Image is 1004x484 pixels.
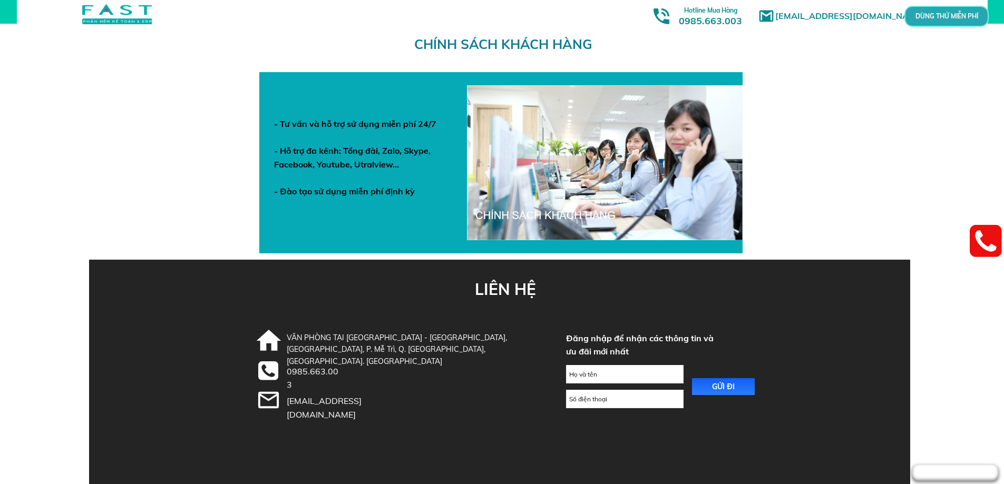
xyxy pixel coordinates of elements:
h3: CHÍNH SÁCH KHÁCH HÀNG [414,34,599,55]
h3: LIÊN HỆ [475,276,538,302]
div: VĂN PHÒNG TẠI [GEOGRAPHIC_DATA] - [GEOGRAPHIC_DATA], [GEOGRAPHIC_DATA], P. Mễ Trì, Q. [GEOGRAPHIC... [287,332,534,367]
h3: 0985.663.003 [667,4,754,26]
p: DÙNG THỬ MIỄN PHÍ [934,14,959,19]
input: Họ và tên [567,366,683,383]
div: [EMAIL_ADDRESS][DOMAIN_NAME] [287,394,403,421]
h3: Đăng nhập để nhận các thông tin và ưu đãi mới nhất [566,332,716,359]
div: - Tư vấn và hỗ trợ sử dụng miễn phí 24/7 - Hỗ trợ đa kênh: Tổng đài, Zalo, Skype, Facebook, Youtu... [274,117,449,199]
h1: [EMAIL_ADDRESS][DOMAIN_NAME] [775,9,931,23]
input: Số điện thoại [567,390,683,408]
p: GỬI ĐI [692,378,755,395]
span: Hotline Mua Hàng [684,6,737,14]
div: 0985.663.003 [287,365,343,392]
